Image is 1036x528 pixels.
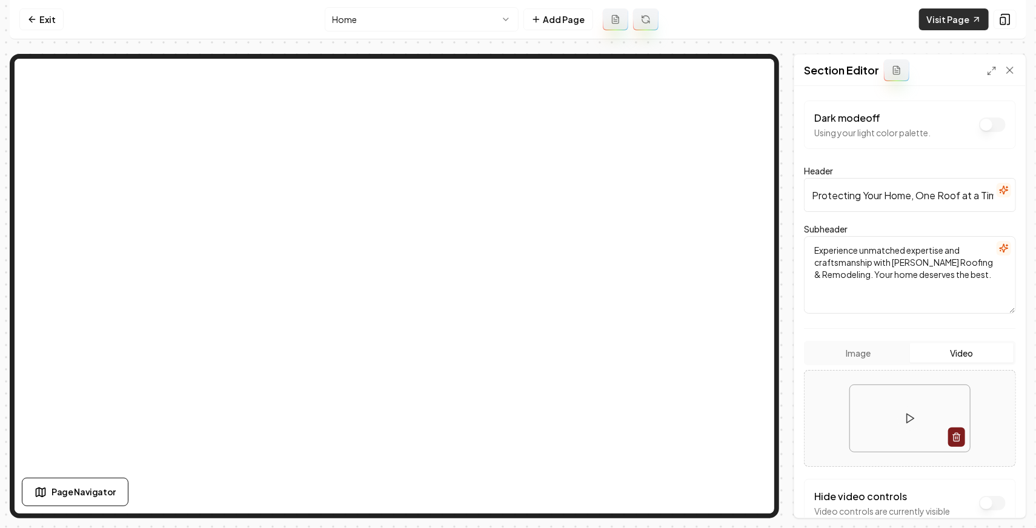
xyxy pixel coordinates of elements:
label: Subheader [804,223,848,234]
p: Video controls are currently visible [814,505,950,517]
button: Video [910,343,1014,363]
input: Header [804,178,1016,212]
button: Add admin section prompt [884,59,909,81]
span: Page Navigator [51,486,116,498]
button: Image [806,343,910,363]
p: Using your light color palette. [814,127,931,139]
button: Add Page [523,8,593,30]
label: Hide video controls [814,490,907,503]
button: Add admin page prompt [603,8,628,30]
label: Header [804,165,833,176]
button: Page Navigator [22,478,128,506]
button: Regenerate page [633,8,659,30]
a: Exit [19,8,64,30]
h2: Section Editor [804,62,879,79]
label: Dark mode off [814,111,880,124]
a: Visit Page [919,8,989,30]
